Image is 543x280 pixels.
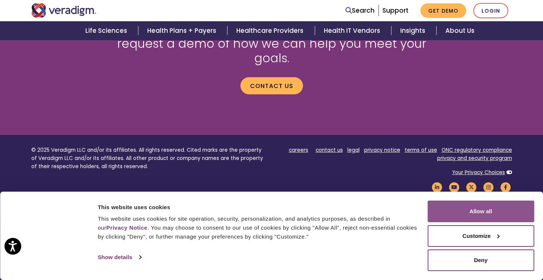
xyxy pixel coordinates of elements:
div: This website uses cookies for site operation, security, personalization, and analytics purposes, ... [98,214,419,241]
a: Veradigm Facebook Link [499,184,512,191]
a: contact us [316,147,343,154]
a: Health Plans + Payers [138,21,227,40]
button: Customize [427,225,534,247]
h2: Speak with a Veradigm Account Executive or request a demo of how we can help you meet your goals. [113,22,430,65]
a: ONC regulatory compliance [442,147,512,154]
a: Privacy Notice [106,224,147,231]
a: Veradigm Instagram Link [482,184,495,191]
a: Veradigm LinkedIn Link [431,184,443,191]
a: Contact us [240,77,303,94]
p: © 2025 Veradigm LLC and/or its affiliates. All rights reserved. Cited marks are the property of V... [31,146,266,170]
a: privacy notice [364,147,400,154]
a: Veradigm Twitter Link [465,184,478,191]
a: Insights [391,21,436,40]
a: Veradigm YouTube Link [448,184,461,191]
a: Your Privacy Choices [452,169,505,176]
a: legal [347,147,360,154]
a: careers [289,147,308,154]
a: Show details [98,252,141,263]
a: Get Demo [420,3,466,18]
a: Life Sciences [76,21,138,40]
button: Allow all [427,201,534,222]
div: This website uses cookies [98,203,419,212]
a: Health IT Vendors [315,21,391,40]
a: Support [382,6,408,15]
a: terms of use [405,147,437,154]
a: About Us [436,21,483,40]
a: Login [473,3,508,18]
a: privacy and security program [437,155,512,162]
a: Search [345,6,375,16]
img: Veradigm logo [31,3,97,18]
iframe: Drift Chat Widget [400,226,534,271]
a: Healthcare Providers [227,21,315,40]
